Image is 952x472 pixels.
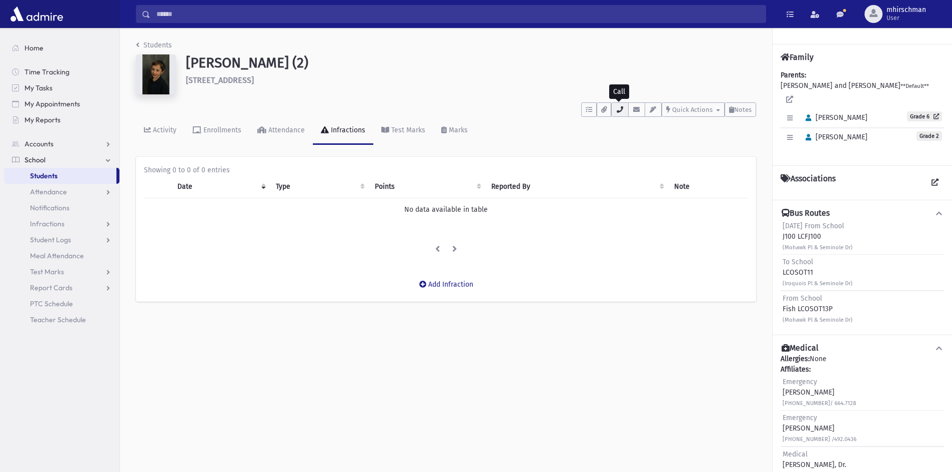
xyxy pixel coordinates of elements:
a: School [4,152,119,168]
div: Test Marks [389,126,425,134]
b: Allergies: [781,355,810,363]
div: [PERSON_NAME] [783,377,856,408]
span: mhirschman [887,6,926,14]
nav: breadcrumb [136,40,172,54]
h4: Bus Routes [782,208,830,219]
span: Home [24,43,43,52]
button: Notes [725,102,756,117]
a: Infractions [4,216,119,232]
h4: Associations [781,174,836,192]
span: Teacher Schedule [30,315,86,324]
a: Home [4,40,119,56]
a: Grade 6 [907,111,942,121]
div: Infractions [329,126,365,134]
div: J100 LCFJ100 [783,221,853,252]
span: Accounts [24,139,53,148]
span: Emergency [783,414,817,422]
div: [PERSON_NAME], Dr. [783,449,846,470]
th: Note [668,175,748,198]
span: Test Marks [30,267,64,276]
a: Report Cards [4,280,119,296]
small: (Mohawk Pl & Seminole Dr) [783,317,853,323]
button: Quick Actions [662,102,725,117]
span: Attendance [30,187,67,196]
a: Students [136,41,172,49]
span: My Tasks [24,83,52,92]
span: [DATE] From School [783,222,844,230]
span: Infractions [30,219,64,228]
div: Activity [151,126,176,134]
a: Test Marks [373,117,433,145]
a: Time Tracking [4,64,119,80]
span: Grade 2 [917,131,942,141]
span: Student Logs [30,235,71,244]
a: Attendance [4,184,119,200]
span: To School [783,258,813,266]
span: From School [783,294,822,303]
a: Enrollments [184,117,249,145]
button: Medical [781,343,944,354]
span: [PERSON_NAME] [801,113,868,122]
small: [PHONE_NUMBER]/ 664.7128 [783,400,856,407]
a: Accounts [4,136,119,152]
span: User [887,14,926,22]
span: [PERSON_NAME] [801,133,868,141]
button: Bus Routes [781,208,944,219]
a: Notifications [4,200,119,216]
a: Marks [433,117,476,145]
a: Students [4,168,116,184]
button: Add Infraction [413,276,480,294]
img: AdmirePro [8,4,65,24]
th: Date: activate to sort column ascending [171,175,270,198]
span: Notifications [30,203,69,212]
a: PTC Schedule [4,296,119,312]
div: [PERSON_NAME] [783,413,857,444]
span: Emergency [783,378,817,386]
th: Type: activate to sort column ascending [270,175,369,198]
span: Time Tracking [24,67,69,76]
a: My Tasks [4,80,119,96]
th: Points: activate to sort column ascending [369,175,485,198]
span: Report Cards [30,283,72,292]
b: Affiliates: [781,365,811,374]
span: Quick Actions [672,106,713,113]
a: My Reports [4,112,119,128]
span: Medical [783,450,808,459]
h4: Medical [782,343,819,354]
div: Call [609,84,629,99]
h4: Family [781,52,814,62]
div: Enrollments [201,126,241,134]
a: Activity [136,117,184,145]
a: My Appointments [4,96,119,112]
span: My Appointments [24,99,80,108]
b: Parents: [781,71,806,79]
span: My Reports [24,115,60,124]
div: Showing 0 to 0 of 0 entries [144,165,748,175]
input: Search [150,5,766,23]
small: (Mohawk Pl & Seminole Dr) [783,244,853,251]
small: [PHONE_NUMBER] /492.0436 [783,436,857,443]
small: (Iroquois Pl & Seminole Dr) [783,280,853,287]
a: Teacher Schedule [4,312,119,328]
div: [PERSON_NAME] and [PERSON_NAME] [781,70,944,157]
td: No data available in table [144,198,748,221]
a: Infractions [313,117,373,145]
a: View all Associations [926,174,944,192]
a: Meal Attendance [4,248,119,264]
h6: [STREET_ADDRESS] [186,75,756,85]
th: Reported By: activate to sort column ascending [485,175,668,198]
span: Students [30,171,57,180]
div: None [781,354,944,472]
span: Notes [734,106,752,113]
a: Attendance [249,117,313,145]
span: Meal Attendance [30,251,84,260]
div: LCOSOT11 [783,257,853,288]
span: PTC Schedule [30,299,73,308]
h1: [PERSON_NAME] (2) [186,54,756,71]
a: Test Marks [4,264,119,280]
div: Marks [447,126,468,134]
span: School [24,155,45,164]
div: Attendance [266,126,305,134]
div: Fish LCOSOT13P [783,293,853,325]
a: Student Logs [4,232,119,248]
